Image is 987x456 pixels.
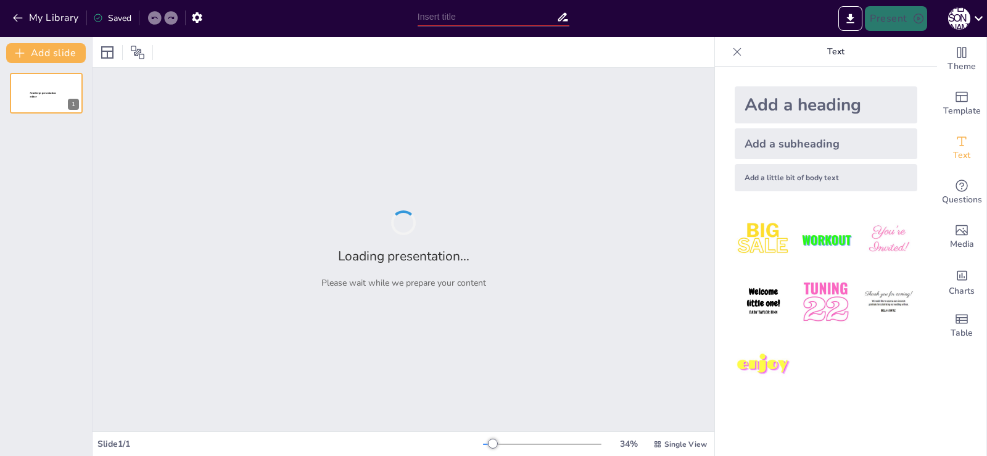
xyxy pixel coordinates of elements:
[735,211,792,268] img: 1.jpeg
[735,128,917,159] div: Add a subheading
[735,336,792,394] img: 7.jpeg
[937,170,986,215] div: Get real-time input from your audience
[68,99,79,110] div: 1
[130,45,145,60] span: Position
[797,211,854,268] img: 2.jpeg
[797,273,854,331] img: 5.jpeg
[735,164,917,191] div: Add a little bit of body text
[950,238,974,251] span: Media
[9,8,84,28] button: My Library
[735,86,917,123] div: Add a heading
[937,304,986,348] div: Add a table
[937,215,986,259] div: Add images, graphics, shapes or video
[747,37,925,67] p: Text
[30,92,56,99] span: Sendsteps presentation editor
[865,6,927,31] button: Present
[937,126,986,170] div: Add text boxes
[937,37,986,81] div: Change the overall theme
[93,12,131,24] div: Saved
[953,149,970,162] span: Text
[937,259,986,304] div: Add charts and graphs
[951,326,973,340] span: Table
[860,273,917,331] img: 6.jpeg
[948,6,970,31] button: А [PERSON_NAME]
[860,211,917,268] img: 3.jpeg
[664,439,707,449] span: Single View
[6,43,86,63] button: Add slide
[735,273,792,331] img: 4.jpeg
[949,284,975,298] span: Charts
[338,247,469,265] h2: Loading presentation...
[614,438,643,450] div: 34 %
[321,277,486,289] p: Please wait while we prepare your content
[418,8,557,26] input: Insert title
[948,7,970,30] div: А [PERSON_NAME]
[838,6,862,31] button: Export to PowerPoint
[942,193,982,207] span: Questions
[97,43,117,62] div: Layout
[10,73,83,114] div: 1
[948,60,976,73] span: Theme
[97,438,483,450] div: Slide 1 / 1
[937,81,986,126] div: Add ready made slides
[943,104,981,118] span: Template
